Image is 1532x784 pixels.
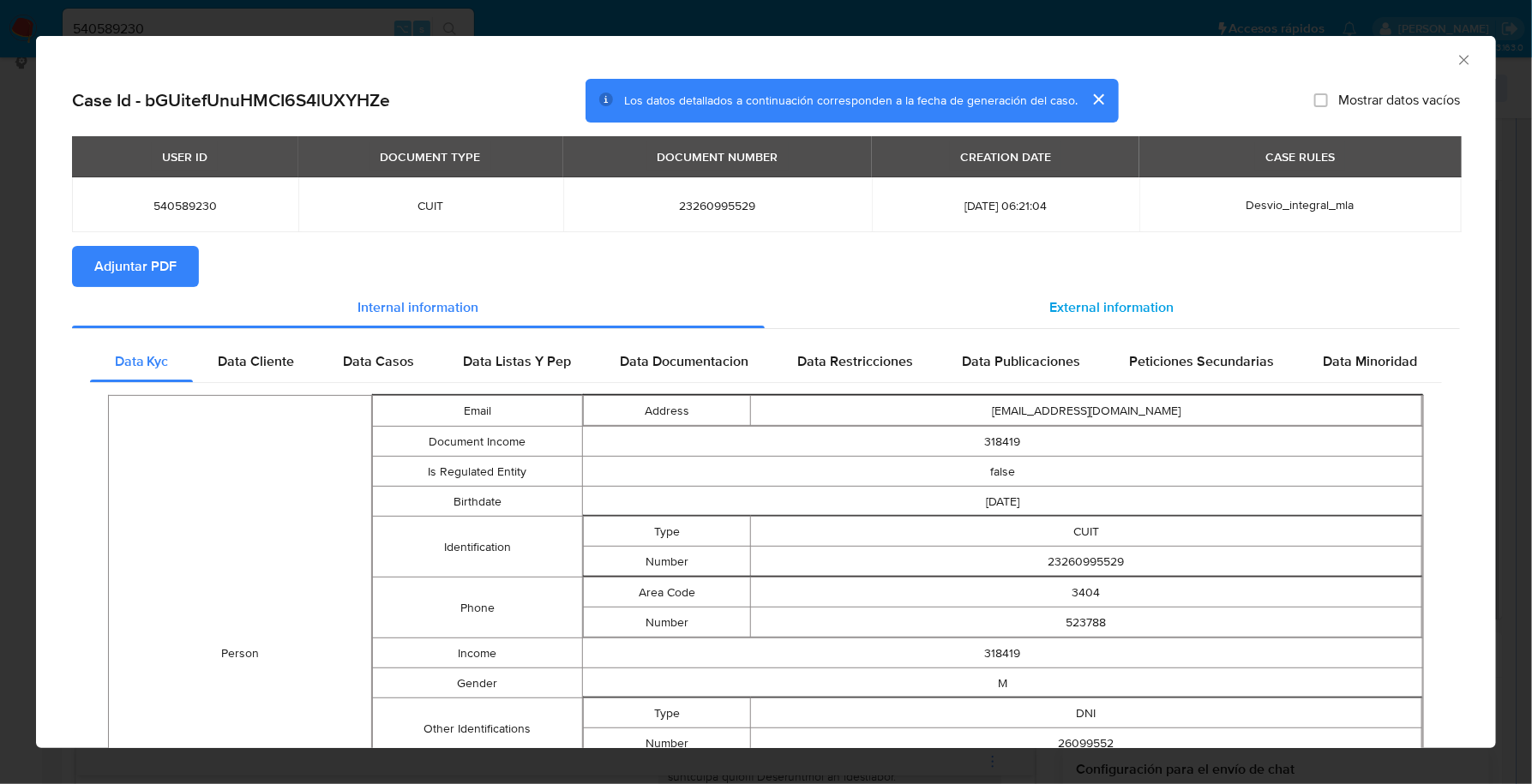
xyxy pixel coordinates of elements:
td: DNI [751,698,1422,728]
div: Detailed internal info [90,341,1442,382]
td: Number [583,728,751,758]
span: Mostrar datos vacíos [1338,92,1460,109]
button: Adjuntar PDF [72,246,199,287]
td: M [582,668,1422,698]
span: Data Documentacion [620,351,748,371]
div: Detailed info [72,287,1460,328]
td: 523788 [751,607,1422,637]
td: [DATE] [582,487,1422,517]
span: Data Kyc [115,351,169,371]
span: Data Cliente [218,351,294,371]
h2: Case Id - bGUitefUnuHMCI6S4lUXYHZe [72,89,390,111]
span: Data Listas Y Pep [463,351,571,371]
td: Identification [372,517,582,578]
button: Cerrar ventana [1456,51,1471,67]
span: Desvio_integral_mla [1247,196,1355,213]
td: 318419 [582,427,1422,457]
td: Number [583,547,751,577]
td: CUIT [751,517,1422,547]
button: cerrar [1078,79,1119,120]
td: Number [583,607,751,637]
span: Data Casos [343,351,414,371]
div: CREATION DATE [950,142,1061,171]
span: Peticiones Secundarias [1129,351,1274,371]
td: 3404 [751,578,1422,607]
span: CUIT [319,198,543,213]
div: DOCUMENT TYPE [370,142,491,171]
span: External information [1050,297,1175,317]
td: Phone [372,578,582,638]
span: Data Publicaciones [962,351,1080,371]
td: Is Regulated Entity [372,457,582,487]
td: 26099552 [751,728,1422,758]
input: Mostrar datos vacíos [1314,93,1328,107]
span: [DATE] 06:21:04 [892,198,1118,213]
span: Internal information [357,297,478,317]
td: 23260995529 [751,547,1422,577]
span: 540589230 [93,198,278,213]
td: Other Identifications [372,698,582,759]
td: 318419 [582,638,1422,668]
div: closure-recommendation-modal [36,36,1496,748]
span: Data Restricciones [797,351,913,371]
td: Document Income [372,427,582,457]
div: USER ID [152,142,218,171]
td: Type [583,517,751,547]
td: Type [583,698,751,728]
td: Income [372,638,582,668]
td: Area Code [583,578,751,607]
div: CASE RULES [1255,142,1345,171]
td: Address [583,396,751,426]
span: Adjuntar PDF [94,248,177,285]
td: [EMAIL_ADDRESS][DOMAIN_NAME] [751,396,1422,426]
td: Birthdate [372,487,582,517]
span: Data Minoridad [1323,351,1417,371]
span: 23260995529 [584,198,852,213]
td: false [582,457,1422,487]
td: Email [372,396,582,427]
span: Los datos detallados a continuación corresponden a la fecha de generación del caso. [624,92,1078,109]
td: Gender [372,668,582,698]
div: DOCUMENT NUMBER [647,142,789,171]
